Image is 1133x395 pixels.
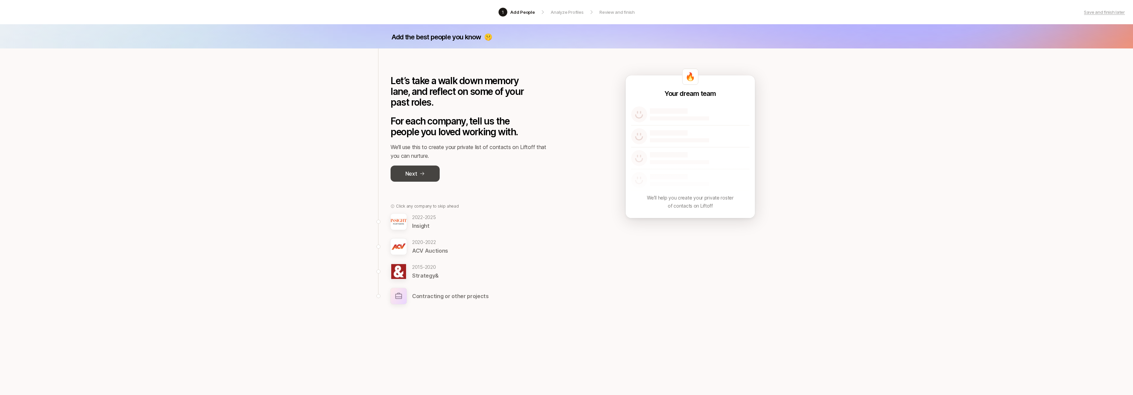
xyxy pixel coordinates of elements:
p: 2020 - 2022 [412,238,448,246]
a: Save and finish later [1084,9,1125,15]
p: Add the best people you know [392,32,481,42]
p: Click any company to skip ahead [396,203,459,209]
p: Review and finish [599,9,635,15]
button: Next [391,166,440,182]
img: default-avatar.svg [631,128,647,144]
p: 2022 - 2025 [412,213,436,221]
div: 🔥 [682,69,698,85]
img: 7c9f18ad_e062_4db5_967e_68fd99f72bc2.jpg [391,239,407,255]
img: 8669173b_e000_476f_b30d_298a1d2768a5.jpg [391,263,407,280]
p: Contracting or other projects [412,292,489,300]
p: Insight [412,221,436,230]
p: Strategy& [412,271,439,280]
p: We’ll help you create your private roster of contacts on Liftoff [647,194,734,210]
p: Next [405,169,417,178]
p: Your dream team [664,89,716,98]
p: Analyze Profiles [551,9,583,15]
p: For each company, tell us the people you loved working with. [391,116,535,137]
p: 2015 - 2020 [412,263,439,271]
p: Let’s take a walk down memory lane, and reflect on some of your past roles. [391,75,535,108]
p: ACV Auctions [412,246,448,255]
img: 695de9c8_9c75_4850_bcd3_2271a426a01d.jpg [391,214,407,230]
img: default-avatar.svg [631,106,647,122]
p: Add People [510,9,535,15]
p: 1 [502,9,504,15]
p: We'll use this to create your private list of contacts on Liftoff that you can nurture. [391,143,552,160]
img: other-company-logo.svg [391,288,407,304]
p: 🤫 [484,32,492,42]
